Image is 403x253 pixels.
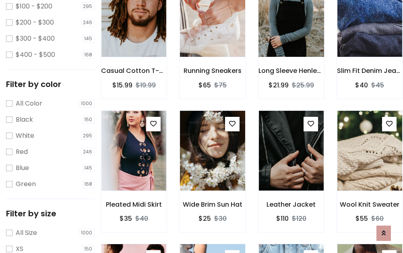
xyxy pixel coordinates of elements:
[337,201,403,208] h6: Wool Knit Sweater
[180,67,245,75] h6: Running Sneakers
[79,229,95,237] span: 1000
[180,201,245,208] h6: Wide Brim Sun Hat
[79,100,95,108] span: 1000
[258,201,324,208] h6: Leather Jacket
[16,228,37,238] label: All Size
[371,214,384,223] del: $60
[81,132,95,140] span: 295
[16,147,28,157] label: Red
[16,115,33,124] label: Black
[16,2,52,11] label: $100 - $200
[16,18,54,27] label: $200 - $300
[292,81,314,90] del: $25.99
[6,209,95,218] h5: Filter by size
[337,67,403,75] h6: Slim Fit Denim Jeans
[82,245,95,253] span: 150
[6,79,95,89] h5: Filter by color
[258,67,324,75] h6: Long Sleeve Henley T-Shirt
[16,34,55,44] label: $300 - $400
[120,215,132,222] h6: $35
[136,81,156,90] del: $19.99
[16,131,34,141] label: White
[16,50,55,60] label: $400 - $500
[355,215,368,222] h6: $55
[16,99,42,108] label: All Color
[135,214,148,223] del: $40
[82,35,95,43] span: 145
[81,19,95,27] span: 246
[82,51,95,59] span: 168
[214,214,227,223] del: $30
[101,201,167,208] h6: Pleated Midi Skirt
[276,215,289,222] h6: $110
[82,164,95,172] span: 145
[198,81,211,89] h6: $65
[371,81,384,90] del: $45
[16,163,29,173] label: Blue
[269,81,289,89] h6: $21.99
[82,180,95,188] span: 168
[81,2,95,10] span: 295
[112,81,132,89] h6: $15.99
[82,116,95,124] span: 150
[16,179,36,189] label: Green
[355,81,368,89] h6: $40
[214,81,227,90] del: $75
[292,214,306,223] del: $120
[101,67,167,75] h6: Casual Cotton T-Shirt
[81,148,95,156] span: 246
[198,215,211,222] h6: $25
